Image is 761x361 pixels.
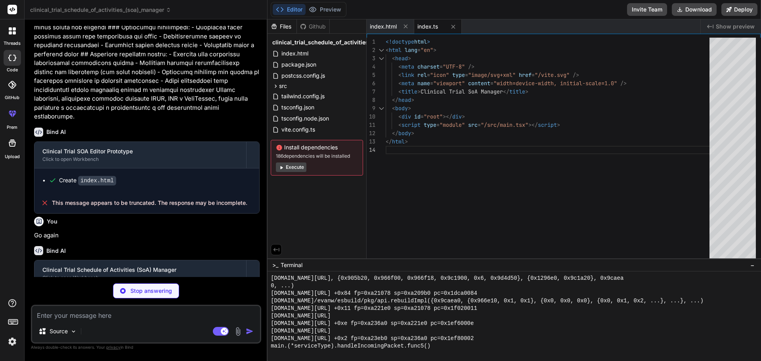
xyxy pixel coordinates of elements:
[367,38,375,46] div: 1
[398,88,402,95] span: <
[395,105,408,112] span: body
[5,94,19,101] label: GitHub
[398,113,402,120] span: <
[392,55,395,62] span: <
[34,260,246,287] button: Clinical Trial Schedule of Activities (SoA) ManagerClick to open Workbench
[468,80,490,87] span: content
[481,121,528,128] span: "/src/main.tsx"
[443,63,465,70] span: "UTF-8"
[281,60,317,69] span: package.json
[7,67,18,73] label: code
[106,345,120,350] span: privacy
[281,114,330,123] span: tsconfig.node.json
[392,105,395,112] span: <
[402,63,414,70] span: meta
[281,49,309,58] span: index.html
[271,327,331,335] span: [DOMAIN_NAME][URL]
[427,71,430,78] span: =
[268,23,296,31] div: Files
[478,121,481,128] span: =
[402,113,411,120] span: div
[398,96,411,103] span: head
[417,80,430,87] span: name
[417,46,421,53] span: =
[538,121,557,128] span: script
[389,46,402,53] span: html
[386,38,414,45] span: <!doctype
[716,23,755,31] span: Show preview
[271,312,331,320] span: [DOMAIN_NAME][URL]
[233,327,243,336] img: attachment
[392,96,398,103] span: </
[421,113,424,120] span: =
[398,63,402,70] span: <
[376,104,386,113] div: Click to collapse the range.
[465,71,468,78] span: =
[405,46,417,53] span: lang
[620,80,627,87] span: />
[297,23,329,31] div: Github
[272,38,412,46] span: clinical_trial_schedule_of_activities_(soa)_manager
[749,259,756,271] button: −
[392,130,398,137] span: </
[367,71,375,79] div: 5
[306,4,344,15] button: Preview
[493,80,617,87] span: "width=device-width, initial-scale=1.0"
[281,125,316,134] span: vite.config.ts
[46,128,66,136] h6: Bind AI
[398,130,411,137] span: body
[367,46,375,54] div: 2
[430,80,433,87] span: =
[528,121,538,128] span: ></
[519,71,532,78] span: href
[5,153,20,160] label: Upload
[398,80,402,87] span: <
[31,344,261,351] p: Always double-check its answers. Your in Bind
[535,71,570,78] span: "/vite.svg"
[421,88,503,95] span: Clinical Trial SoA Manager
[573,71,579,78] span: />
[436,121,440,128] span: =
[750,261,755,269] span: −
[402,71,414,78] span: link
[411,96,414,103] span: >
[468,121,478,128] span: src
[42,275,238,281] div: Click to open Workbench
[509,88,525,95] span: title
[417,88,421,95] span: >
[30,6,171,14] span: clinical_trial_schedule_of_activities_(soa)_manager
[6,335,19,348] img: settings
[42,147,238,155] div: Clinical Trial SOA Editor Prototype
[370,23,397,31] span: index.html
[414,113,421,120] span: id
[34,231,260,240] p: Go again
[443,113,452,120] span: ></
[78,176,116,185] code: index.html
[272,261,278,269] span: >_
[468,71,516,78] span: "image/svg+xml"
[398,121,402,128] span: <
[405,138,408,145] span: >
[271,297,704,305] span: [DOMAIN_NAME]/evanw/esbuild/pkg/api.rebuildImpl({0x9caea0, {0x966e10, 0x1, 0x1}, {0x0, 0x0, 0x0},...
[398,71,402,78] span: <
[281,261,302,269] span: Terminal
[411,130,414,137] span: >
[452,71,465,78] span: type
[468,63,474,70] span: />
[386,138,392,145] span: </
[557,121,560,128] span: >
[50,327,68,335] p: Source
[402,80,414,87] span: meta
[46,247,66,255] h6: Bind AI
[271,305,477,312] span: [DOMAIN_NAME][URL] +0x11 fp=0xa221e0 sp=0xa21078 pc=0x1f020011
[271,320,474,327] span: [DOMAIN_NAME][URL] +0xe fp=0xa236a0 sp=0xa221e0 pc=0x1ef6000e
[273,4,306,15] button: Editor
[367,129,375,138] div: 12
[367,138,375,146] div: 13
[503,88,509,95] span: </
[367,96,375,104] div: 8
[427,38,430,45] span: >
[130,287,172,295] p: Stop answering
[392,138,405,145] span: html
[462,113,465,120] span: >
